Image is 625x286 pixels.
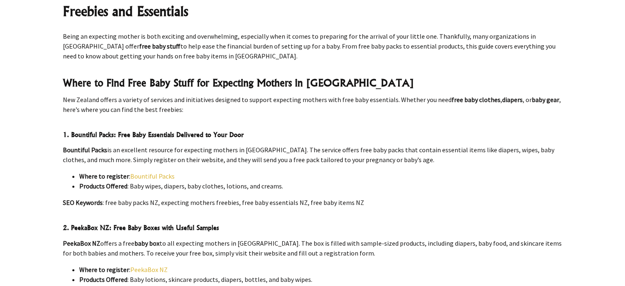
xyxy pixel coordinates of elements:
[130,172,175,180] a: Bountiful Packs
[502,95,523,104] strong: diapers
[79,275,127,284] strong: Products Offered
[134,239,159,247] strong: baby box
[130,265,168,274] a: PeekaBox NZ
[63,239,100,247] strong: PeekaBox NZ
[63,130,244,139] strong: 1. Bountiful Packs: Free Baby Essentials Delivered to Your Door
[532,95,559,104] strong: baby gear
[79,182,127,190] strong: Products Offered
[79,274,563,284] li: : Baby lotions, skincare products, diapers, bottles, and baby wipes.
[63,223,219,232] strong: 2. PeekaBox NZ: Free Baby Boxes with Useful Samples
[452,95,500,104] strong: free baby clothes
[79,181,563,191] li: : Baby wipes, diapers, baby clothes, lotions, and creams.
[63,198,103,207] strong: SEO Keywords
[79,172,129,180] strong: Where to register
[63,238,563,258] p: offers a free to all expecting mothers in [GEOGRAPHIC_DATA]. The box is filled with sample-sized ...
[63,31,563,61] p: Being an expecting mother is both exciting and overwhelming, especially when it comes to preparin...
[79,265,563,274] li: :
[79,171,563,181] li: :
[63,77,414,89] strong: Where to Find Free Baby Stuff for Expecting Mothers in [GEOGRAPHIC_DATA]
[63,95,563,114] p: New Zealand offers a variety of services and initiatives designed to support expecting mothers wi...
[79,265,129,274] strong: Where to register
[63,198,563,207] p: : free baby packs NZ, expecting mothers freebies, free baby essentials NZ, free baby items NZ
[63,145,563,165] p: is an excellent resource for expecting mothers in [GEOGRAPHIC_DATA]. The service offers free baby...
[63,146,107,154] strong: Bountiful Packs
[139,42,180,50] strong: free baby stuff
